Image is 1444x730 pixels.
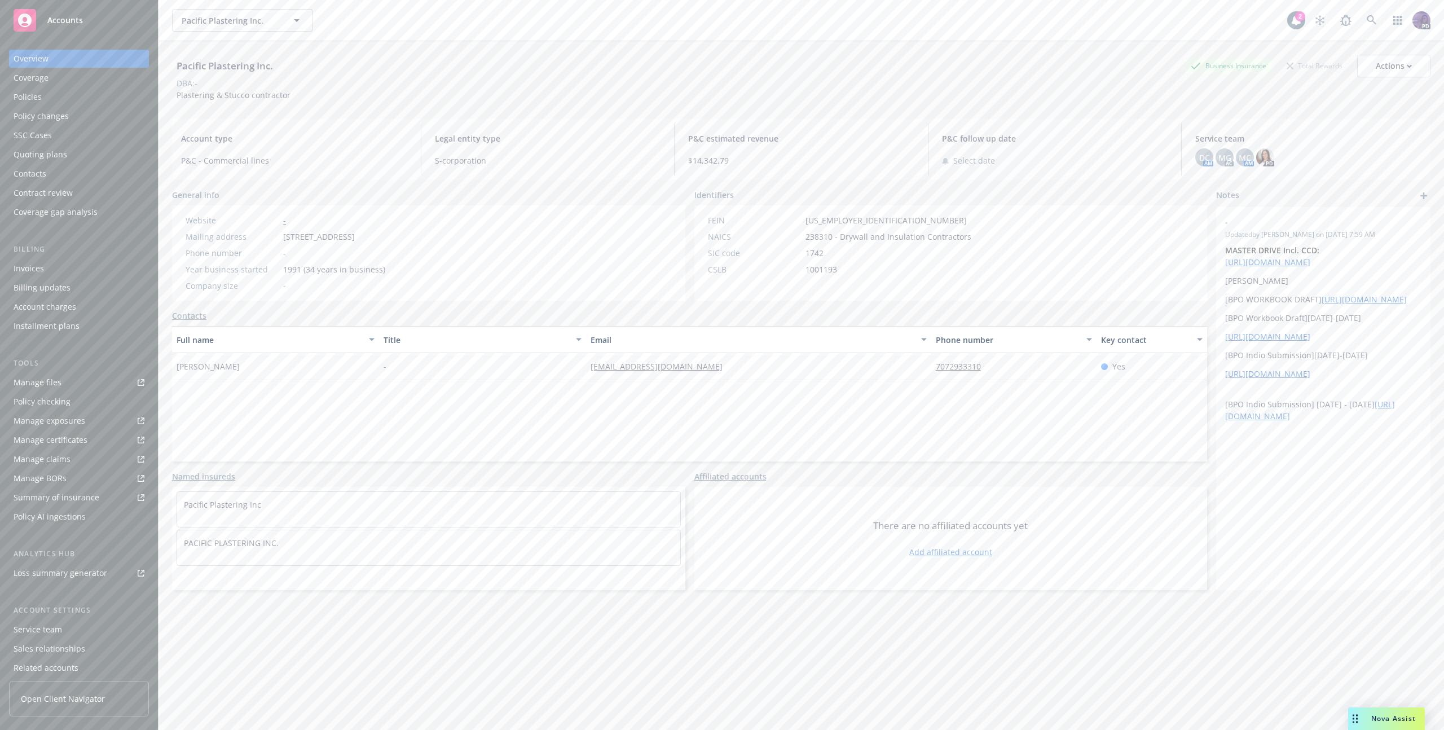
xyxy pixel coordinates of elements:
[1335,9,1357,32] a: Report a Bug
[805,247,824,259] span: 1742
[1225,293,1421,305] p: [BPO WORKBOOK DRAFT]
[688,133,914,144] span: P&C estimated revenue
[931,326,1097,353] button: Phone number
[1225,230,1421,240] span: Updated by [PERSON_NAME] on [DATE] 7:59 AM
[9,244,149,255] div: Billing
[14,69,49,87] div: Coverage
[184,538,279,548] a: PACIFIC PLASTERING INC.
[1361,9,1383,32] a: Search
[9,508,149,526] a: Policy AI ingestions
[1218,152,1231,164] span: MG
[708,231,801,243] div: NAICS
[177,334,362,346] div: Full name
[14,317,80,335] div: Installment plans
[9,165,149,183] a: Contacts
[14,621,62,639] div: Service team
[9,548,149,560] div: Analytics hub
[9,69,149,87] a: Coverage
[1256,148,1274,166] img: photo
[805,263,837,275] span: 1001193
[9,659,149,677] a: Related accounts
[708,263,801,275] div: CSLB
[9,469,149,487] a: Manage BORs
[1225,331,1310,342] a: [URL][DOMAIN_NAME]
[1199,152,1210,164] span: DC
[172,326,379,353] button: Full name
[1281,59,1348,73] div: Total Rewards
[186,231,279,243] div: Mailing address
[14,146,67,164] div: Quoting plans
[1225,349,1421,361] p: [BPO Indio Submission][DATE]-[DATE]
[47,16,83,25] span: Accounts
[591,361,732,372] a: [EMAIL_ADDRESS][DOMAIN_NAME]
[14,165,46,183] div: Contacts
[936,361,990,372] a: 7072933310
[1101,334,1190,346] div: Key contact
[805,231,971,243] span: 238310 - Drywall and Insulation Contractors
[1185,59,1272,73] div: Business Insurance
[186,214,279,226] div: Website
[9,279,149,297] a: Billing updates
[435,133,661,144] span: Legal entity type
[9,393,149,411] a: Policy checking
[1225,275,1421,287] p: [PERSON_NAME]
[177,360,240,372] span: [PERSON_NAME]
[1225,368,1310,379] a: [URL][DOMAIN_NAME]
[694,470,767,482] a: Affiliated accounts
[9,126,149,144] a: SSC Cases
[1371,714,1416,723] span: Nova Assist
[1216,189,1239,203] span: Notes
[9,146,149,164] a: Quoting plans
[909,546,992,558] a: Add affiliated account
[14,373,61,392] div: Manage files
[14,640,85,658] div: Sales relationships
[172,310,206,322] a: Contacts
[694,189,734,201] span: Identifiers
[186,247,279,259] div: Phone number
[586,326,931,353] button: Email
[9,260,149,278] a: Invoices
[1225,398,1421,422] p: [BPO Indio Submission] [DATE] - [DATE]
[9,605,149,616] div: Account settings
[9,203,149,221] a: Coverage gap analysis
[9,358,149,369] div: Tools
[1386,9,1409,32] a: Switch app
[9,298,149,316] a: Account charges
[591,334,914,346] div: Email
[953,155,995,166] span: Select date
[181,133,407,144] span: Account type
[184,499,261,510] a: Pacific Plastering Inc
[14,450,71,468] div: Manage claims
[14,279,71,297] div: Billing updates
[9,489,149,507] a: Summary of insurance
[384,334,569,346] div: Title
[942,133,1168,144] span: P&C follow up date
[9,564,149,582] a: Loss summary generator
[172,59,278,73] div: Pacific Plastering Inc.
[9,184,149,202] a: Contract review
[14,412,85,430] div: Manage exposures
[936,334,1080,346] div: Phone number
[435,155,661,166] span: S-corporation
[283,215,286,226] a: -
[177,77,197,89] div: DBA: -
[14,50,49,68] div: Overview
[14,88,42,106] div: Policies
[14,203,98,221] div: Coverage gap analysis
[1216,207,1430,431] div: -Updatedby [PERSON_NAME] on [DATE] 7:59 AMMASTER DRIVE Incl. CCD: [URL][DOMAIN_NAME][PERSON_NAME]...
[181,155,407,166] span: P&C - Commercial lines
[379,326,586,353] button: Title
[9,317,149,335] a: Installment plans
[1322,294,1407,305] a: [URL][DOMAIN_NAME]
[172,9,313,32] button: Pacific Plastering Inc.
[283,280,286,292] span: -
[172,470,235,482] a: Named insureds
[14,508,86,526] div: Policy AI ingestions
[9,88,149,106] a: Policies
[14,659,78,677] div: Related accounts
[9,412,149,430] a: Manage exposures
[14,393,71,411] div: Policy checking
[14,564,107,582] div: Loss summary generator
[9,107,149,125] a: Policy changes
